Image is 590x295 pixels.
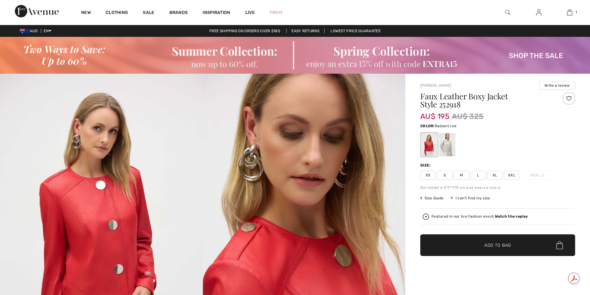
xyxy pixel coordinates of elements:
span: Size Guide [420,195,444,201]
img: My Info [536,9,541,16]
div: Moonstone [439,133,455,156]
span: AU$ 195 [420,106,449,121]
span: M [454,171,469,180]
span: AUD [20,29,40,33]
span: XXXL [521,171,554,180]
img: search the website [505,9,510,16]
img: ring-m.svg [541,174,544,177]
span: XXL [504,171,519,180]
a: Lowest Price Guarantee [326,29,386,33]
img: Watch the replay [423,214,429,220]
a: 1 [554,9,585,16]
img: My Bag [567,9,572,16]
strong: Watch the replay [495,214,528,219]
a: Brands [169,10,188,16]
a: [PERSON_NAME] [420,83,451,88]
a: Free shipping on orders over $180 [204,29,285,33]
img: 1ère Avenue [15,5,59,17]
img: Australian Dollar [20,29,30,34]
a: Clothing [106,10,128,16]
div: Size: [420,163,432,168]
span: Add to Bag [484,242,511,249]
span: XS [420,171,436,180]
a: Live [245,9,255,16]
span: S [437,171,452,180]
a: Sign In [531,9,546,16]
span: Inspiration [203,10,230,16]
div: I can't find my size [451,195,490,201]
button: Write a review [539,81,575,90]
div: Featured in our live fashion event. [431,215,528,219]
a: Sale [143,10,154,16]
a: Prom [270,9,282,16]
span: L [470,171,486,180]
span: Radiant red [435,124,456,128]
span: Color: [420,124,435,128]
div: Our model is 5'9"/175 cm and wears a size 6. [420,185,575,190]
img: Bag.svg [556,241,563,249]
span: XL [487,171,503,180]
a: Easy Returns [286,29,325,33]
div: Radiant red [421,133,437,156]
span: AU$ 325 [452,111,483,122]
a: New [81,10,91,16]
h1: Faux Leather Boxy Jacket Style 252918 [420,92,549,108]
button: Add to Bag [420,234,575,256]
span: EN [44,29,51,33]
span: 1 [575,10,577,15]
